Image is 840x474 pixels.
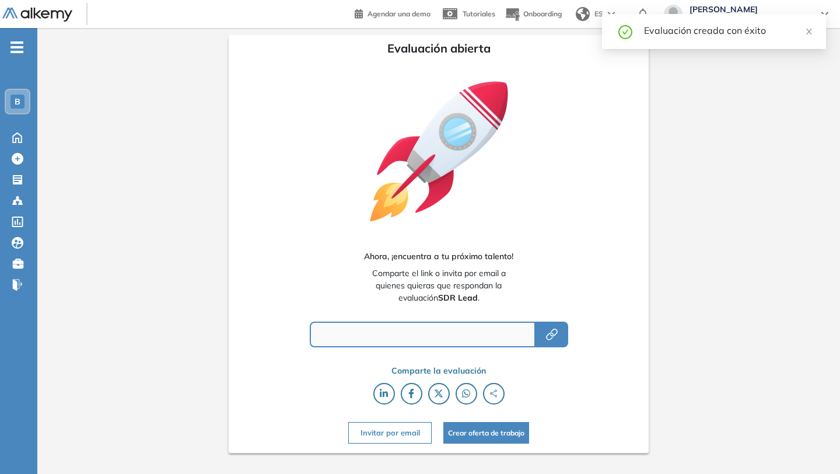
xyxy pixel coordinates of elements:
[576,7,590,21] img: world
[443,422,529,444] button: Crear oferta de trabajo
[689,5,810,14] span: [PERSON_NAME]
[438,292,478,303] b: SDR Lead
[594,9,603,19] span: ES
[608,12,615,16] img: arrow
[644,23,812,37] div: Evaluación creada con éxito
[15,97,20,106] span: B
[618,23,632,39] span: check-circle
[805,27,813,36] span: close
[505,2,562,27] button: Onboarding
[2,8,72,22] img: Logo
[364,250,513,263] span: Ahora, ¡encuentra a tu próximo talento!
[367,9,430,18] span: Agendar una demo
[387,40,491,57] span: Evaluación abierta
[355,6,430,20] a: Agendar una demo
[391,365,486,377] span: Comparte la evaluación
[358,267,519,304] span: Comparte el link o invita por email a quienes quieras que respondan la evaluación .
[10,46,23,48] i: -
[348,422,431,444] button: Invitar por email
[463,9,495,18] span: Tutoriales
[523,9,562,18] span: Onboarding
